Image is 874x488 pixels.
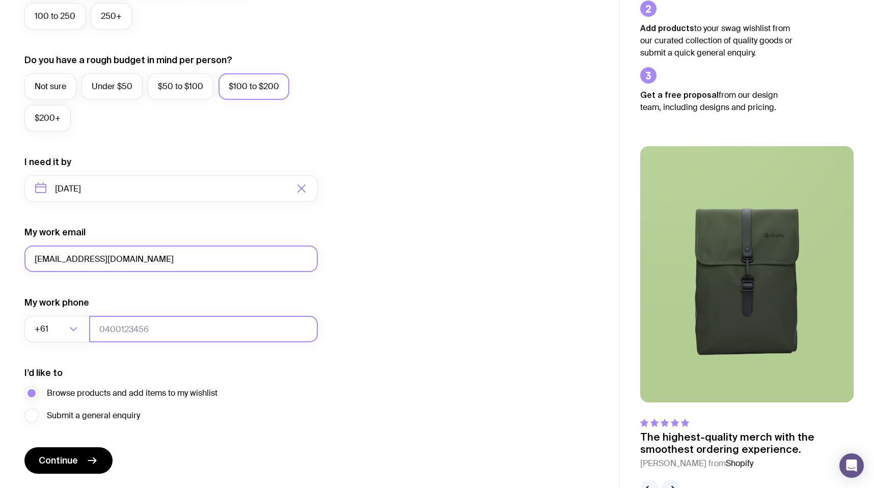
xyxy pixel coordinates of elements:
[24,447,113,474] button: Continue
[640,22,793,59] p: to your swag wishlist from our curated collection of quality goods or submit a quick general enqu...
[640,431,854,455] p: The highest-quality merch with the smoothest ordering experience.
[640,457,854,470] cite: [PERSON_NAME] from
[81,73,143,100] label: Under $50
[50,316,66,342] input: Search for option
[24,175,318,202] input: Select a target date
[24,226,86,238] label: My work email
[839,453,864,478] div: Open Intercom Messenger
[89,316,318,342] input: 0400123456
[640,90,719,99] strong: Get a free proposal
[91,3,132,30] label: 250+
[24,296,89,309] label: My work phone
[35,316,50,342] span: +61
[47,410,140,422] span: Submit a general enquiry
[218,73,289,100] label: $100 to $200
[726,458,753,469] span: Shopify
[24,3,86,30] label: 100 to 250
[24,316,90,342] div: Search for option
[640,89,793,114] p: from our design team, including designs and pricing.
[47,387,217,399] span: Browse products and add items to my wishlist
[640,23,694,33] strong: Add products
[24,54,232,66] label: Do you have a rough budget in mind per person?
[39,454,78,467] span: Continue
[24,105,71,131] label: $200+
[24,73,76,100] label: Not sure
[148,73,213,100] label: $50 to $100
[24,156,71,168] label: I need it by
[24,246,318,272] input: you@email.com
[24,367,63,379] label: I’d like to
